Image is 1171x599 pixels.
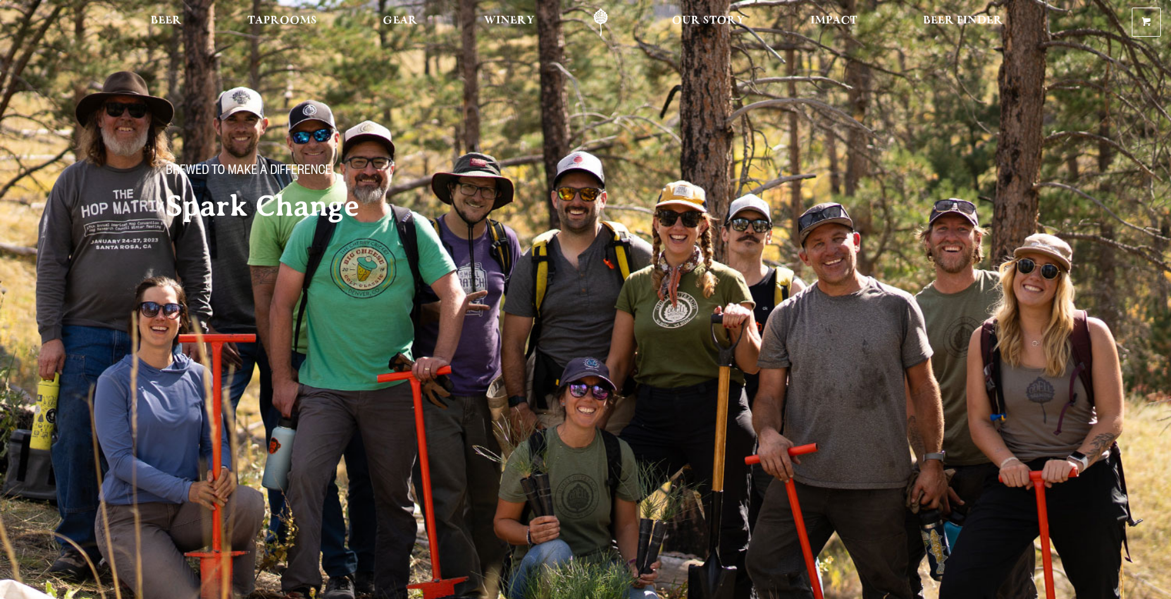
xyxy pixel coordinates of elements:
[476,8,543,37] a: Winery
[810,16,857,26] span: Impact
[923,16,1003,26] span: Beer Finder
[915,8,1011,37] a: Beer Finder
[577,8,624,37] a: Odell Home
[239,8,325,37] a: Taprooms
[247,16,317,26] span: Taprooms
[151,16,182,26] span: Beer
[166,164,331,180] span: Brewed to make a difference
[375,8,426,37] a: Gear
[166,190,561,222] h2: Spark Change
[802,8,865,37] a: Impact
[484,16,535,26] span: Winery
[142,8,190,37] a: Beer
[664,8,753,37] a: Our Story
[672,16,745,26] span: Our Story
[383,16,418,26] span: Gear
